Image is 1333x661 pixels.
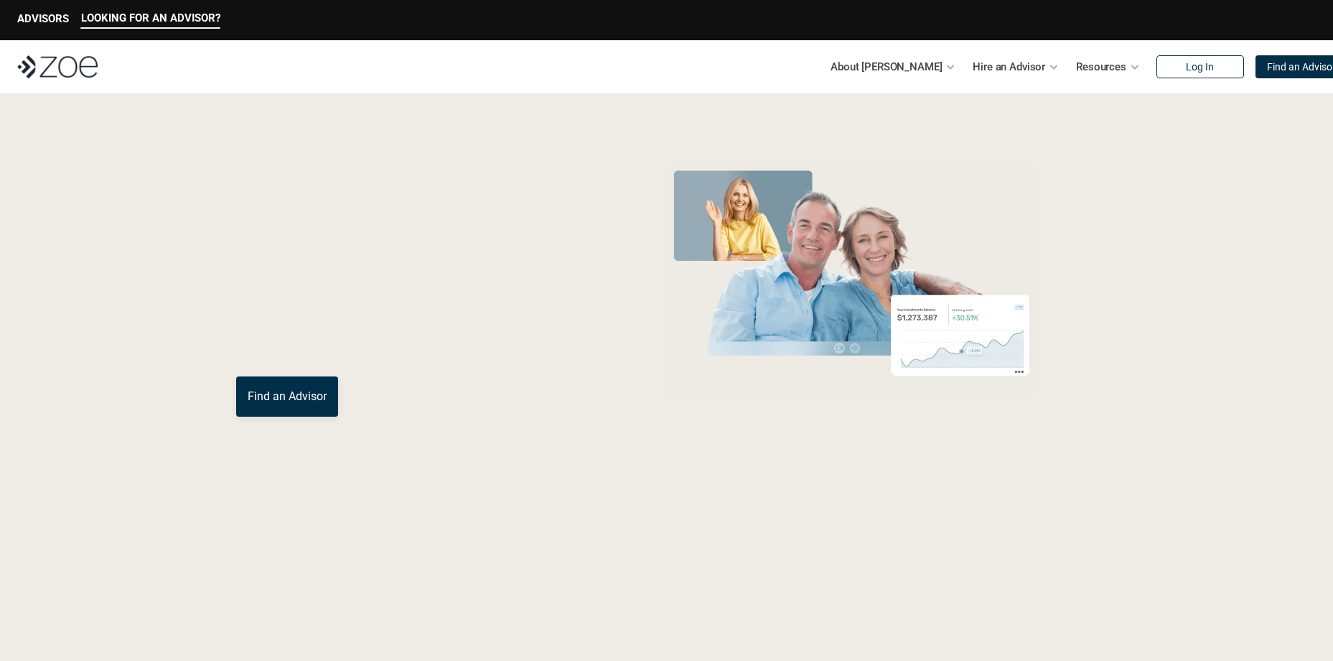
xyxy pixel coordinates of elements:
p: LOOKING FOR AN ADVISOR? [81,11,220,24]
p: ADVISORS [17,12,69,25]
p: Resources [1076,56,1126,78]
img: Zoe Financial Hero Image [660,164,1043,397]
a: Log In [1156,55,1244,78]
p: Log In [1186,61,1214,73]
p: About [PERSON_NAME] [831,56,942,78]
p: Loremipsum: *DolOrsi Ametconsecte adi Eli Seddoeius tem inc utlaboreet. Dol 0575 MagNaal Enimadmi... [34,600,1299,652]
em: The information in the visuals above is for illustrative purposes only and does not represent an ... [653,406,1051,414]
span: Grow Your Wealth [236,159,556,214]
span: with a Financial Advisor [236,207,526,310]
a: Find an Advisor [236,376,338,417]
p: You deserve an advisor you can trust. [PERSON_NAME], hire, and invest with vetted, fiduciary, fin... [236,325,607,359]
p: Hire an Advisor [973,56,1045,78]
p: Find an Advisor [248,389,327,403]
